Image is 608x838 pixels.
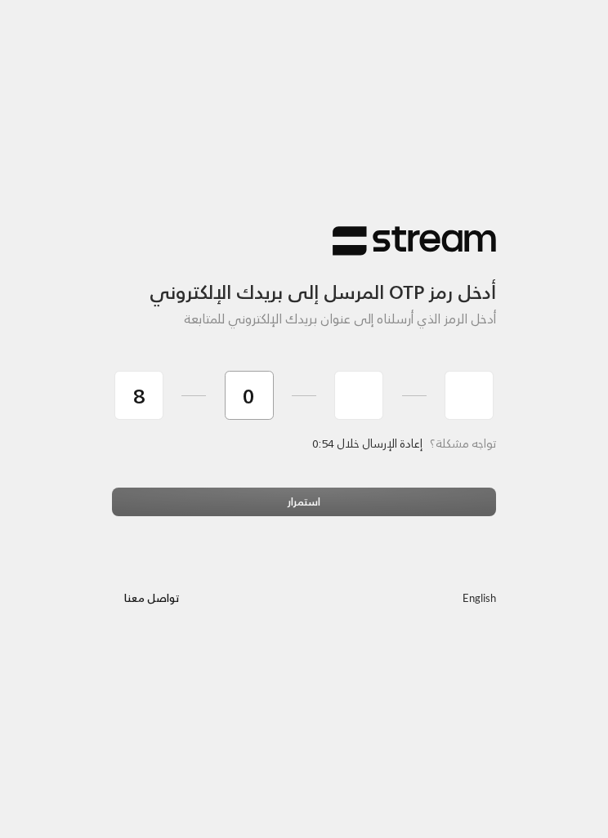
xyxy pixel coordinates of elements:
button: تواصل معنا [112,585,192,613]
img: Stream Logo [333,225,496,257]
span: تواجه مشكلة؟ [430,433,496,453]
span: إعادة الإرسال خلال 0:54 [313,433,422,453]
a: تواصل معنا [112,589,192,608]
h3: أدخل رمز OTP المرسل إلى بريدك الإلكتروني [112,256,496,304]
a: English [463,585,496,613]
h5: أدخل الرمز الذي أرسلناه إلى عنوان بريدك الإلكتروني للمتابعة [112,311,496,327]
